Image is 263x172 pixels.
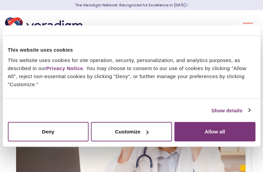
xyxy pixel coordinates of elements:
a: Show details [211,106,250,114]
div: This website uses cookies for site operation, security, personalization, and analytics purposes, ... [8,56,255,89]
button: Allow all [175,122,255,141]
a: The Veradigm Network: Recognized for Excellence in [DATE]Learn More [75,2,188,8]
a: Privacy Notice [46,65,83,71]
button: Customize [91,122,172,141]
div: This website uses cookies [8,46,255,54]
span: Learn More [186,2,188,8]
button: Deny [8,122,88,141]
img: Veradigm logo [5,15,85,37]
button: Toggle Navigation Menu [243,17,253,35]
